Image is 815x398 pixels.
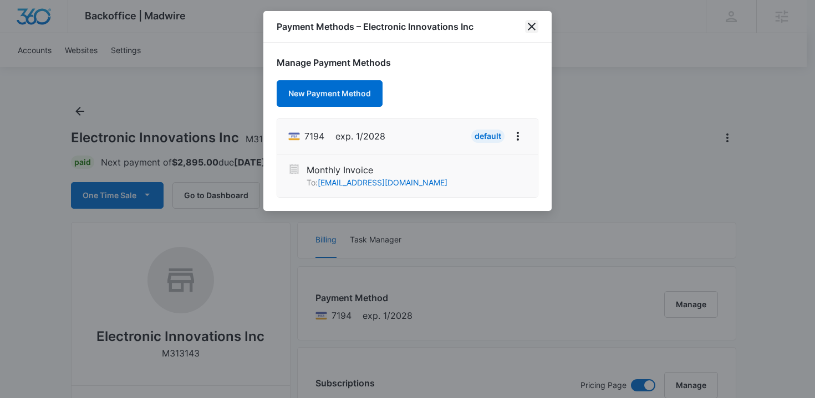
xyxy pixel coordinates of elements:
[509,127,527,145] button: View More
[277,56,538,69] h1: Manage Payment Methods
[471,130,505,143] div: Default
[304,130,324,143] span: Visa ending with
[318,178,447,187] a: [EMAIL_ADDRESS][DOMAIN_NAME]
[277,20,473,33] h1: Payment Methods – Electronic Innovations Inc
[307,163,447,177] p: Monthly Invoice
[307,177,447,188] p: To:
[277,80,383,107] button: New Payment Method
[335,130,385,143] span: exp. 1/2028
[525,20,538,33] button: close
